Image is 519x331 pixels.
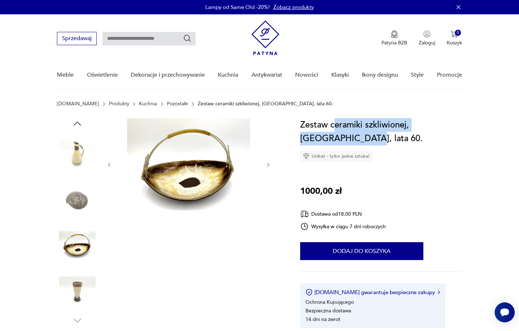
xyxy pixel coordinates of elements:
a: Ikona medaluPatyna B2B [381,30,407,46]
a: Zobacz produkty [273,4,314,11]
img: Zdjęcie produktu Zestaw ceramiki szkliwionej, Polska, lata 60. [57,224,98,265]
img: Ikona diamentu [303,153,309,159]
a: Sprzedawaj [57,37,97,42]
h1: Zestaw ceramiki szkliwionej, [GEOGRAPHIC_DATA], lata 60. [300,118,462,145]
p: Patyna B2B [381,39,407,46]
a: Oświetlenie [87,61,118,89]
div: Dostawa od 18,00 PLN [300,210,386,219]
a: Meble [57,61,74,89]
a: [DOMAIN_NAME] [57,101,99,107]
a: Promocje [437,61,462,89]
li: 14 dni na zwrot [306,316,340,323]
img: Zdjęcie produktu Zestaw ceramiki szkliwionej, Polska, lata 60. [57,133,98,173]
img: Patyna - sklep z meblami i dekoracjami vintage [251,20,279,55]
a: Antykwariat [251,61,282,89]
button: 0Koszyk [447,30,462,46]
a: Pozostałe [167,101,188,107]
li: Bezpieczna dostawa [306,307,351,314]
div: Unikat - tylko jedna sztuka! [300,151,373,162]
a: Produkty [109,101,129,107]
button: [DOMAIN_NAME] gwarantuje bezpieczne zakupy [306,289,440,296]
img: Zdjęcie produktu Zestaw ceramiki szkliwionej, Polska, lata 60. [57,178,98,219]
img: Ikona medalu [391,30,398,38]
button: Dodaj do koszyka [300,242,423,260]
img: Zdjęcie produktu Zestaw ceramiki szkliwionej, Polska, lata 60. [57,270,98,311]
a: Nowości [295,61,318,89]
button: Sprzedawaj [57,32,97,45]
a: Kuchnia [218,61,238,89]
p: Koszyk [447,39,462,46]
div: 0 [455,30,461,36]
p: Zestaw ceramiki szkliwionej, [GEOGRAPHIC_DATA], lata 60. [198,101,333,107]
img: Ikona koszyka [451,30,458,38]
img: Ikona dostawy [300,210,309,219]
a: Style [411,61,424,89]
a: Dekoracje i przechowywanie [131,61,205,89]
p: Zaloguj [419,39,435,46]
img: Ikona certyfikatu [306,289,313,296]
li: Ochrona Kupującego [306,299,354,306]
button: Szukaj [183,34,192,43]
button: Patyna B2B [381,30,407,46]
a: Ikony designu [362,61,398,89]
img: Ikona strzałki w prawo [438,291,440,294]
a: Kuchnia [139,101,157,107]
img: Zdjęcie produktu Zestaw ceramiki szkliwionej, Polska, lata 60. [120,118,258,210]
iframe: Smartsupp widget button [495,302,515,322]
p: Lampy od Same Old -20%! [205,4,270,11]
div: Wysyłka w ciągu 7 dni roboczych [300,222,386,231]
button: Zaloguj [419,30,435,46]
p: 1000,00 zł [300,184,342,198]
img: Ikonka użytkownika [423,30,431,38]
a: Klasyki [331,61,349,89]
